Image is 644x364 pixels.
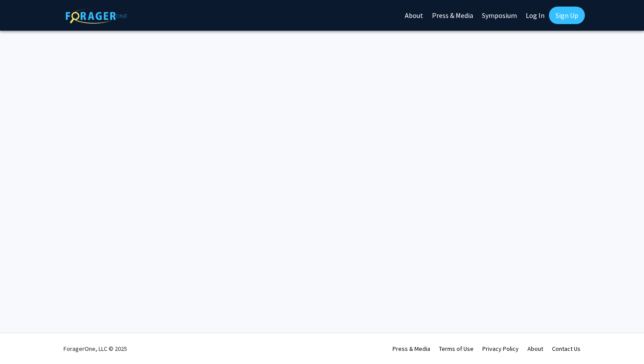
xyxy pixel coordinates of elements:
a: Sign Up [549,7,585,24]
a: About [527,345,543,353]
a: Terms of Use [439,345,474,353]
div: ForagerOne, LLC © 2025 [64,333,127,364]
a: Contact Us [552,345,580,353]
a: Privacy Policy [482,345,519,353]
img: ForagerOne Logo [66,8,127,24]
a: Press & Media [393,345,430,353]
